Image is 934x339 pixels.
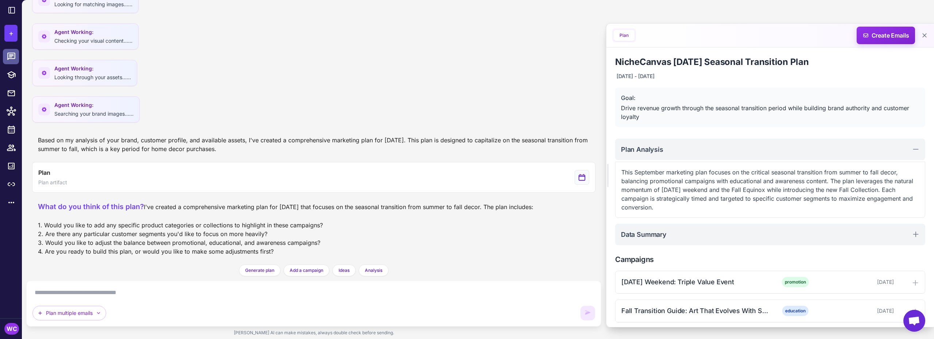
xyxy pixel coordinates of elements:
button: Add a campaign [283,265,329,276]
button: Analysis [359,265,389,276]
div: Drive revenue growth through the seasonal transition period while building brand authority and cu... [621,104,919,121]
span: Generate plan [245,267,274,274]
span: Plan [38,168,50,177]
button: Plan [614,30,634,41]
span: promotion [782,277,809,287]
span: Create Emails [854,27,918,44]
h2: Data Summary [621,230,667,239]
span: Analysis [365,267,382,274]
p: This September marketing plan focuses on the critical seasonal transition from summer to fall dec... [621,168,919,212]
span: Agent Working: [54,101,134,109]
div: [DATE] Weekend: Triple Value Event [621,277,769,287]
span: + [9,28,13,39]
span: Agent Working: [54,28,132,36]
div: WC [4,323,19,335]
div: Goal: [621,93,919,102]
button: Ideas [332,265,356,276]
div: [DATE] - [DATE] [615,71,656,82]
div: [DATE] [822,307,894,315]
div: Fall Transition Guide: Art That Evolves With Seasons [621,306,769,316]
span: Ideas [339,267,350,274]
span: Searching your brand images...... [54,111,134,117]
h2: Campaigns [615,254,925,265]
button: Plan multiple emails [32,306,106,320]
button: + [4,25,18,42]
h2: Plan Analysis [621,145,663,154]
button: View generated Plan [32,162,595,193]
div: [PERSON_NAME] AI can make mistakes, always double check before sending. [26,327,601,339]
a: Open chat [903,310,925,332]
button: Create Emails [857,27,915,44]
span: Agent Working: [54,65,131,73]
span: Add a campaign [290,267,323,274]
div: [DATE] [822,278,894,286]
span: education [782,306,808,316]
h1: NicheCanvas [DATE] Seasonal Transition Plan [615,56,925,68]
button: Generate plan [239,265,281,276]
span: Looking through your assets...... [54,74,131,80]
span: Checking your visual content...... [54,38,132,44]
span: What do you think of this plan? [38,202,144,211]
div: I've created a comprehensive marketing plan for [DATE] that focuses on the seasonal transition fr... [38,201,533,256]
span: Plan artifact [38,178,67,186]
span: Looking for matching images...... [54,1,132,7]
div: Based on my analysis of your brand, customer profile, and available assets, I've created a compre... [32,133,595,156]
